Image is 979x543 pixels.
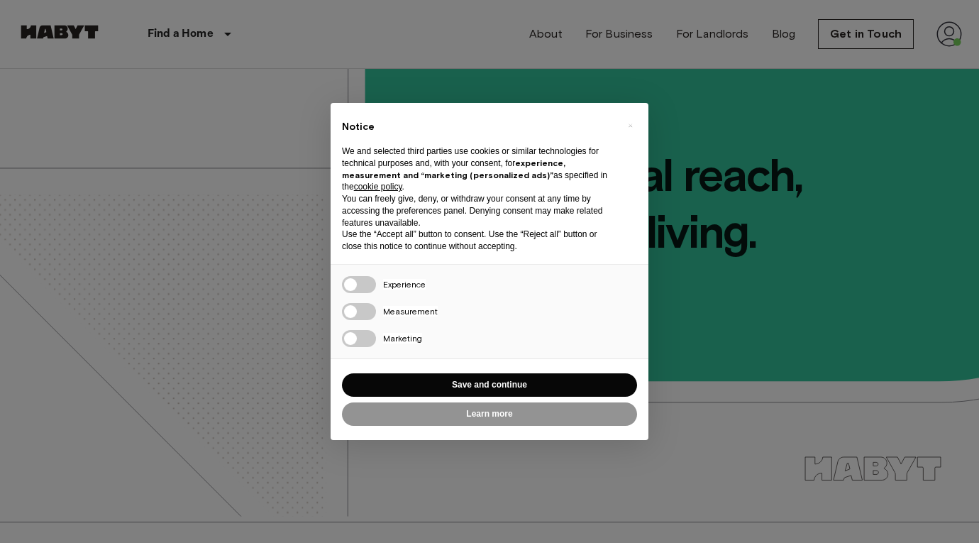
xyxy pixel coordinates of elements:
[619,114,641,137] button: Close this notice
[342,158,565,180] strong: experience, measurement and “marketing (personalized ads)”
[354,182,402,192] a: cookie policy
[342,402,637,426] button: Learn more
[628,117,633,134] span: ×
[383,279,426,290] span: Experience
[342,193,614,229] p: You can freely give, deny, or withdraw your consent at any time by accessing the preferences pane...
[342,229,614,253] p: Use the “Accept all” button to consent. Use the “Reject all” button or close this notice to conti...
[342,146,614,193] p: We and selected third parties use cookies or similar technologies for technical purposes and, wit...
[383,333,422,344] span: Marketing
[342,373,637,397] button: Save and continue
[342,120,614,134] h2: Notice
[383,306,438,317] span: Measurement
